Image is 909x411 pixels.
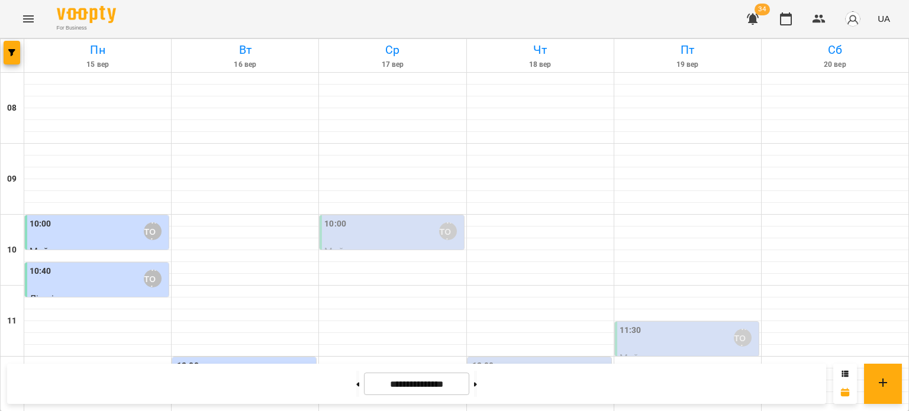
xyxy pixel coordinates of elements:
[321,41,464,59] h6: Ср
[620,352,644,363] span: Майя
[324,218,346,231] label: 10:00
[14,5,43,33] button: Menu
[873,8,895,30] button: UA
[469,59,612,70] h6: 18 вер
[469,41,612,59] h6: Чт
[144,222,162,240] div: Вікторія
[616,59,759,70] h6: 19 вер
[763,41,907,59] h6: Сб
[755,4,770,15] span: 34
[173,59,317,70] h6: 16 вер
[57,24,116,32] span: For Business
[324,245,349,257] span: Майя
[763,59,907,70] h6: 20 вер
[173,41,317,59] h6: Вт
[7,102,17,115] h6: 08
[30,218,51,231] label: 10:00
[7,244,17,257] h6: 10
[321,59,464,70] h6: 17 вер
[30,293,75,304] span: Ліза індив
[878,12,890,25] span: UA
[620,324,642,337] label: 11:30
[144,270,162,287] div: Вікторія
[439,222,457,240] div: Вікторія
[30,245,54,257] span: Майя
[7,315,17,328] h6: 11
[734,329,752,347] div: Вікторія
[7,173,17,186] h6: 09
[57,6,116,23] img: Voopty Logo
[30,265,51,278] label: 10:40
[616,41,759,59] h6: Пт
[26,59,169,70] h6: 15 вер
[844,11,861,27] img: avatar_s.png
[26,41,169,59] h6: Пн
